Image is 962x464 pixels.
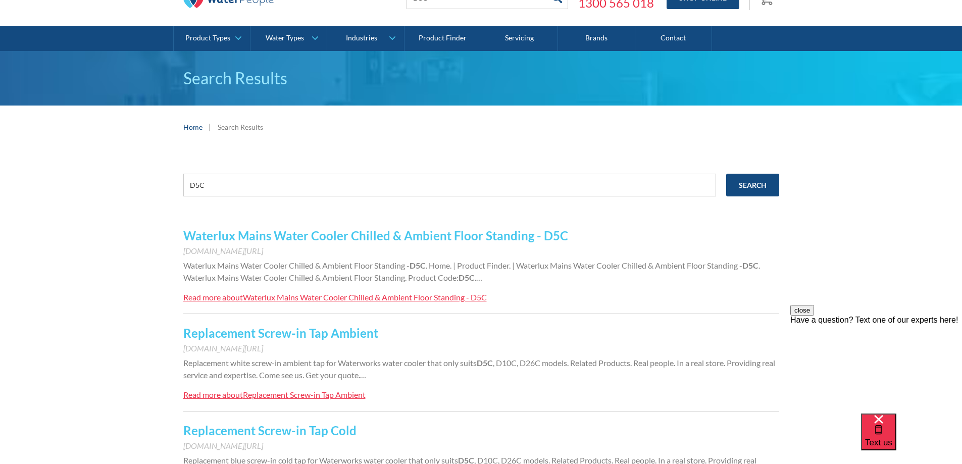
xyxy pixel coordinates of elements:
a: Industries [327,26,403,51]
div: Search Results [218,122,263,132]
input: Search [726,174,779,196]
span: . Waterlux Mains Water Cooler Chilled & Ambient Floor Standing. Product Code: [183,261,760,282]
div: Industries [346,34,377,42]
a: Replacement Screw-in Tap Ambient [183,326,378,340]
input: e.g. chilled water cooler [183,174,716,196]
span: . [475,273,476,282]
span: Waterlux Mains Water Cooler Chilled & Ambient Floor Standing - [183,261,410,270]
div: Waterlux Mains Water Cooler Chilled & Ambient Floor Standing - D5C [243,292,487,302]
a: Brands [558,26,635,51]
span: … [360,370,366,380]
a: Servicing [481,26,558,51]
div: Read more about [183,292,243,302]
h1: Search Results [183,66,779,90]
span: … [476,273,482,282]
strong: D5C [410,261,426,270]
div: | [208,121,213,133]
a: Water Types [250,26,327,51]
div: [DOMAIN_NAME][URL] [183,440,779,452]
div: Water Types [266,34,304,42]
a: Read more aboutReplacement Screw-in Tap Ambient [183,389,366,401]
a: Read more aboutWaterlux Mains Water Cooler Chilled & Ambient Floor Standing - D5C [183,291,487,303]
div: Product Types [185,34,230,42]
iframe: podium webchat widget prompt [790,305,962,426]
span: , D10C, D26C models. Related Products. Real people. In a real store. Providing real service and e... [183,358,775,380]
a: Waterlux Mains Water Cooler Chilled & Ambient Floor Standing - D5C [183,228,568,243]
iframe: podium webchat widget bubble [861,414,962,464]
span: . Home. | Product Finder. | Waterlux Mains Water Cooler Chilled & Ambient Floor Standing - [426,261,742,270]
strong: D5C [477,358,493,368]
div: [DOMAIN_NAME][URL] [183,342,779,354]
strong: D5C [459,273,475,282]
div: Read more about [183,390,243,399]
a: Product Types [174,26,250,51]
a: Product Finder [404,26,481,51]
span: Replacement white screw-in ambient tap for Waterworks water cooler that only suits [183,358,477,368]
div: Replacement Screw-in Tap Ambient [243,390,366,399]
a: Contact [635,26,712,51]
div: [DOMAIN_NAME][URL] [183,245,779,257]
a: Home [183,122,202,132]
strong: D5C [742,261,758,270]
a: Replacement Screw-in Tap Cold [183,423,357,438]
